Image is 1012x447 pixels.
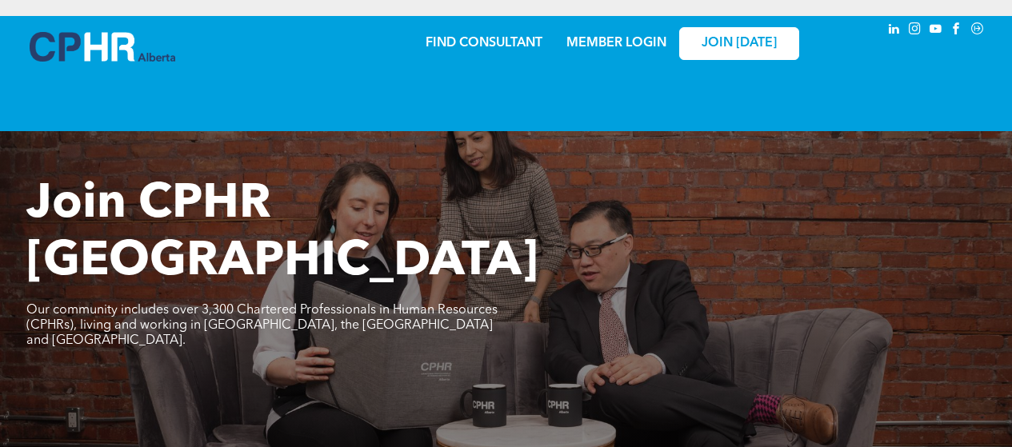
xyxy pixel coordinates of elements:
a: youtube [927,20,945,42]
span: JOIN [DATE] [702,36,777,51]
img: A blue and white logo for cp alberta [30,32,175,62]
a: instagram [906,20,924,42]
span: Our community includes over 3,300 Chartered Professionals in Human Resources (CPHRs), living and ... [26,304,498,347]
a: facebook [948,20,966,42]
a: Social network [969,20,986,42]
a: FIND CONSULTANT [426,37,542,50]
a: JOIN [DATE] [679,27,799,60]
span: Join CPHR [GEOGRAPHIC_DATA] [26,181,538,286]
a: linkedin [886,20,903,42]
a: MEMBER LOGIN [566,37,666,50]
